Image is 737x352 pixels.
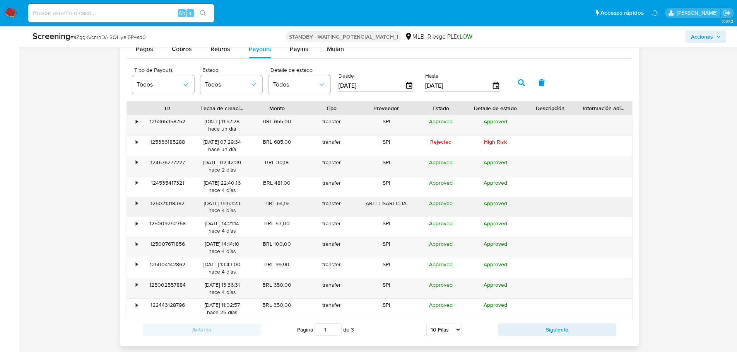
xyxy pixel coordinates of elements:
[460,32,472,41] span: LOW
[427,32,472,41] span: Riesgo PLD:
[195,8,211,19] button: search-icon
[28,8,214,18] input: Buscar usuario o caso...
[70,33,146,41] span: # aZggkVcmnDAISOHyel5P4sb0
[32,30,70,42] b: Screening
[286,31,402,42] p: STANDBY - WAITING_POTENCIAL_MATCH_I
[686,31,726,43] button: Acciones
[677,9,720,17] p: nicolas.tyrkiel@mercadolibre.com
[600,9,644,17] span: Accesos rápidos
[405,32,424,41] div: MLB
[723,9,731,17] a: Salir
[691,31,713,43] span: Acciones
[722,18,733,24] span: 3.157.3
[652,10,658,16] a: Notificaciones
[189,9,192,17] span: s
[179,9,185,17] span: Alt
